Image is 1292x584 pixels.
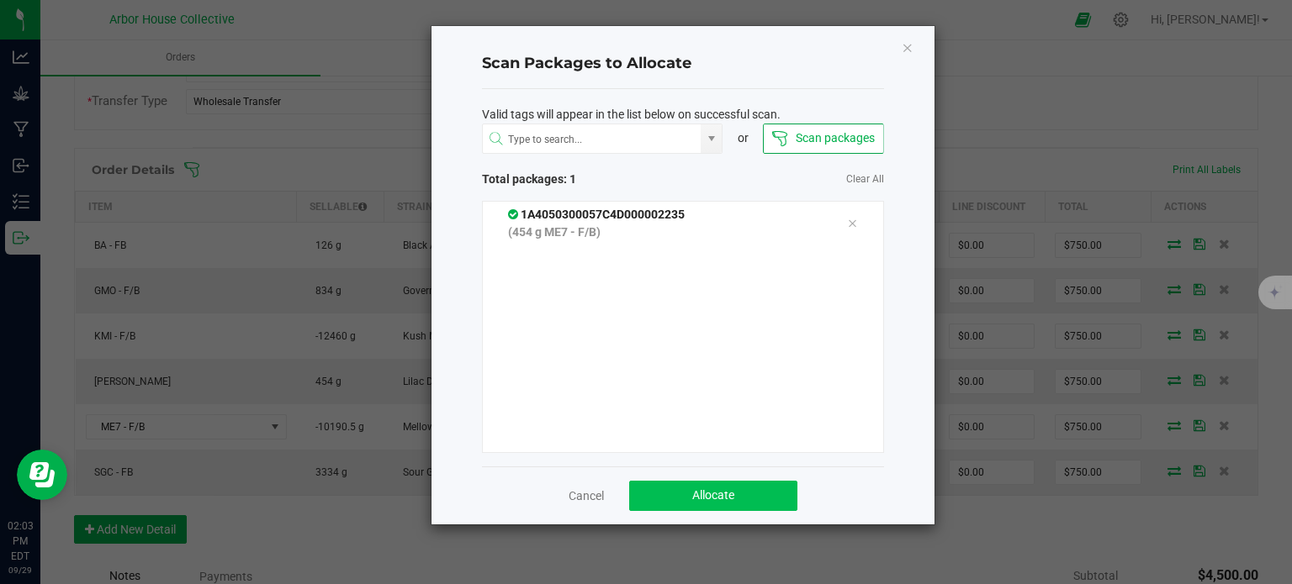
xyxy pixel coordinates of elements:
a: Cancel [569,487,604,504]
div: Remove tag [834,213,870,234]
input: NO DATA FOUND [483,124,702,155]
button: Scan packages [763,124,883,154]
h4: Scan Packages to Allocate [482,53,884,75]
span: Total packages: 1 [482,171,683,188]
p: (454 g ME7 - F/B) [508,224,823,241]
span: 1A4050300057C4D000002235 [508,208,685,221]
span: Valid tags will appear in the list below on successful scan. [482,106,781,124]
div: or [723,129,763,147]
button: Close [902,37,913,57]
button: Allocate [629,481,797,511]
span: Allocate [692,488,734,502]
span: In Sync [508,208,521,221]
iframe: Resource center [17,450,67,500]
a: Clear All [846,172,884,187]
